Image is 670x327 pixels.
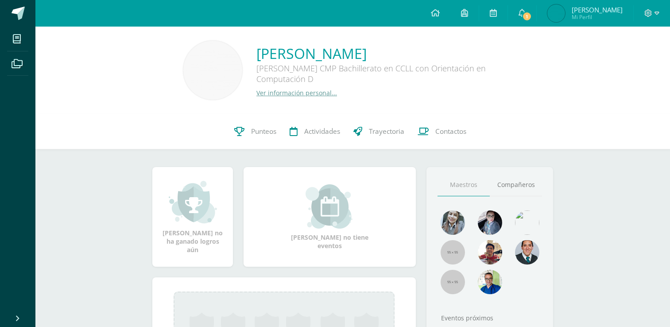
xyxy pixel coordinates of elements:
img: event_small.png [306,184,354,229]
div: [PERSON_NAME] no tiene eventos [286,184,374,250]
a: Punteos [228,114,283,149]
div: [PERSON_NAME] CMP Bachillerato en CCLL con Orientación en Computación D [256,63,522,89]
span: Actividades [304,127,340,136]
img: b8baad08a0802a54ee139394226d2cf3.png [478,210,502,235]
div: Eventos próximos [438,314,542,322]
img: eec80b72a0218df6e1b0c014193c2b59.png [515,240,539,265]
img: bd69e91e4ed03f0e21a51cbaf098f92e.png [547,4,565,22]
img: 45bd7986b8947ad7e5894cbc9b781108.png [441,210,465,235]
span: Trayectoria [369,127,404,136]
div: [PERSON_NAME] no ha ganado logros aún [161,180,224,254]
a: Ver información personal... [256,89,337,97]
span: Punteos [251,127,276,136]
a: Trayectoria [347,114,411,149]
img: 66b2ea6c2180a1072aafbfc7570e3c10.png [185,43,240,98]
span: [PERSON_NAME] [572,5,623,14]
span: Mi Perfil [572,13,623,21]
img: 11152eb22ca3048aebc25a5ecf6973a7.png [478,240,502,265]
img: 10741f48bcca31577cbcd80b61dad2f3.png [478,270,502,294]
img: c25c8a4a46aeab7e345bf0f34826bacf.png [515,210,539,235]
img: 55x55 [441,270,465,294]
a: Maestros [438,174,490,196]
img: 55x55 [441,240,465,265]
span: Contactos [435,127,466,136]
a: [PERSON_NAME] [256,44,522,63]
img: achievement_small.png [169,180,217,224]
a: Contactos [411,114,473,149]
a: Compañeros [490,174,542,196]
span: 1 [522,12,532,21]
a: Actividades [283,114,347,149]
